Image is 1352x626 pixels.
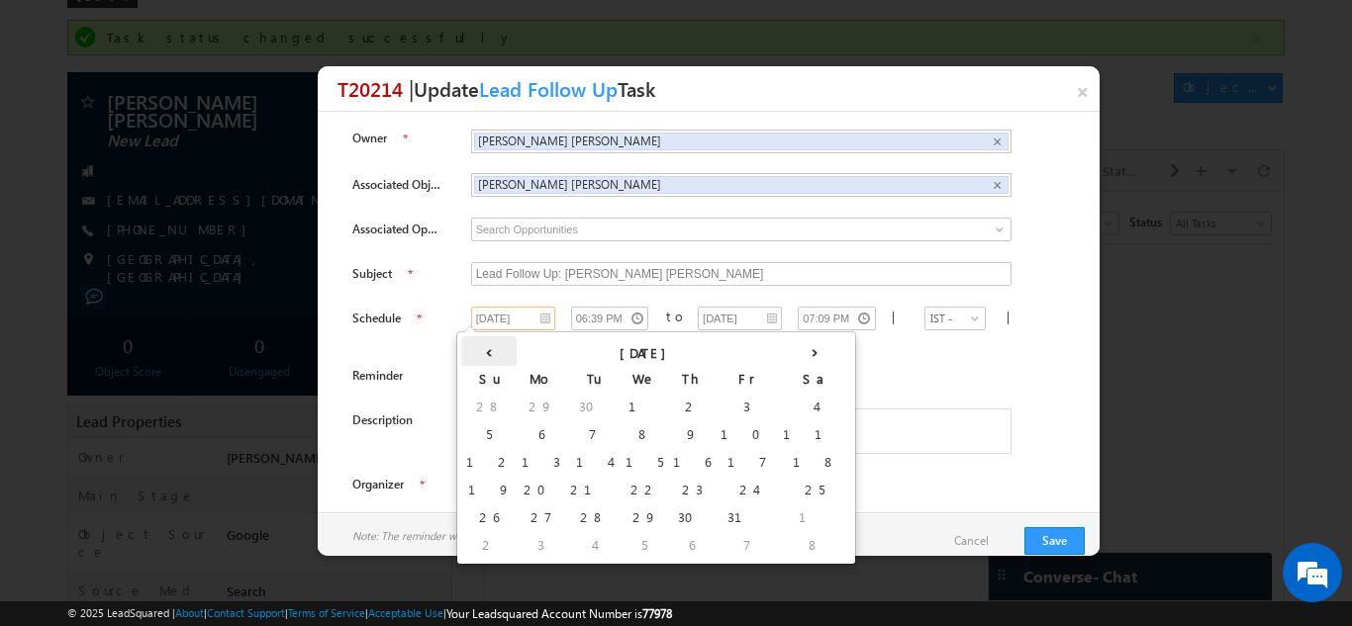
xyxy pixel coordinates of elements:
td: 13 [517,449,565,477]
th: [DATE] [517,336,778,366]
span: × [993,134,1002,150]
td: 3 [716,394,778,421]
label: Organizer [352,476,404,493]
td: 22 [621,477,668,504]
label: Owner [352,130,387,147]
td: 11 [778,421,851,449]
td: 3 [517,532,565,560]
a: Acceptable Use [368,606,443,619]
th: We [621,366,668,394]
td: 4 [565,532,621,560]
th: Th [668,366,716,394]
span: IST - (GMT+05:30) [GEOGRAPHIC_DATA], [GEOGRAPHIC_DATA], [GEOGRAPHIC_DATA], [GEOGRAPHIC_DATA] [925,310,963,416]
a: Terms of Service [288,606,365,619]
a: IST - (GMT+05:30) [GEOGRAPHIC_DATA], [GEOGRAPHIC_DATA], [GEOGRAPHIC_DATA], [GEOGRAPHIC_DATA] [924,307,986,330]
a: Show All Items [985,220,1010,239]
td: 1 [778,504,851,532]
td: 29 [621,504,668,532]
td: 28 [565,504,621,532]
span: © 2025 LeadSquared | | | | | [67,604,672,623]
a: About [175,606,204,619]
span: | [1007,308,1018,324]
h3: Update Task [338,66,1100,111]
span: Lead Follow Up [479,66,618,111]
td: 29 [517,394,565,421]
th: ‹ [461,336,517,366]
td: 8 [621,421,668,449]
th: Sa [778,366,851,394]
td: 4 [778,394,851,421]
span: 77978 [642,606,672,621]
div: Minimize live chat window [325,10,372,57]
span: × [993,177,1002,194]
td: 31 [716,504,778,532]
a: Contact Support [207,606,285,619]
em: Start Chat [269,486,359,512]
td: 28 [461,394,517,421]
td: 26 [461,504,517,532]
img: d_60004797649_company_0_60004797649 [34,104,83,130]
a: Cancel [954,532,1009,550]
td: 17 [716,449,778,477]
td: 5 [621,532,668,560]
label: Associated Object [352,176,443,194]
label: Associated Opportunity [352,221,443,238]
td: 9 [668,421,716,449]
td: 7 [565,421,621,449]
td: 7 [716,532,778,560]
td: 6 [668,532,716,560]
div: only new tasks can be made recurring [471,330,575,350]
td: 24 [716,477,778,504]
textarea: Type your message and hit 'Enter' [26,183,361,469]
span: Your Leadsquared Account Number is [446,606,672,621]
span: | [892,308,904,324]
td: 19 [461,477,517,504]
th: Mo [517,366,565,394]
td: 10 [716,421,778,449]
td: 23 [668,477,716,504]
div: to [666,308,675,325]
td: 5 [461,421,517,449]
a: × [1066,66,1100,112]
th: Su [461,366,517,394]
span: T20214 [338,74,403,102]
span: [PERSON_NAME] [PERSON_NAME] [478,177,963,192]
td: 21 [565,477,621,504]
td: 1 [621,394,668,421]
td: 15 [621,449,668,477]
td: 12 [461,449,517,477]
td: 27 [517,504,565,532]
span: Note: The reminder will be sent immediately if the reminder time is in the past. [352,527,732,545]
td: 14 [565,449,621,477]
th: Fr [716,366,778,394]
label: Subject [352,265,392,283]
td: 30 [668,504,716,532]
label: Description [352,411,413,429]
td: 2 [668,394,716,421]
th: Tu [565,366,621,394]
input: Search Opportunities [471,218,1012,241]
td: 8 [778,532,851,560]
td: 25 [778,477,851,504]
td: 16 [668,449,716,477]
td: 18 [778,449,851,477]
label: Schedule [352,310,401,327]
td: 2 [461,532,517,560]
td: 30 [565,394,621,421]
button: Save [1024,527,1085,555]
div: Chat with us now [103,104,333,130]
span: [PERSON_NAME] [PERSON_NAME] [478,134,963,148]
td: 6 [517,421,565,449]
th: › [778,336,851,366]
td: 20 [517,477,565,504]
label: Reminder [352,367,403,385]
span: | [409,73,414,103]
